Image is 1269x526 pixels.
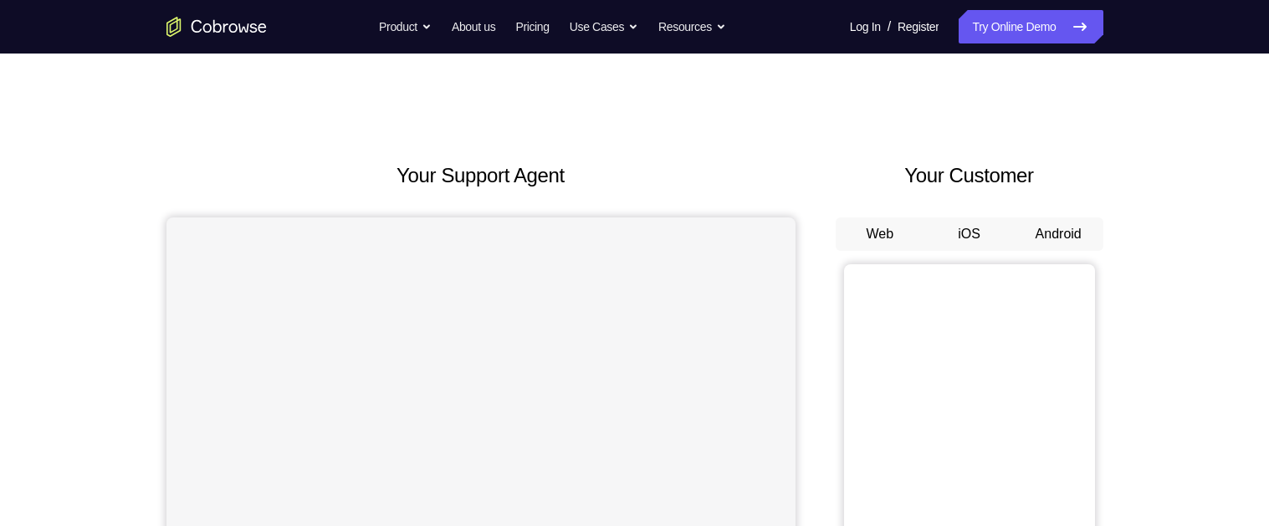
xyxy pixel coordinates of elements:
[166,161,796,191] h2: Your Support Agent
[515,10,549,43] a: Pricing
[888,17,891,37] span: /
[452,10,495,43] a: About us
[658,10,726,43] button: Resources
[1014,217,1103,251] button: Android
[836,217,925,251] button: Web
[570,10,638,43] button: Use Cases
[379,10,432,43] button: Product
[924,217,1014,251] button: iOS
[836,161,1103,191] h2: Your Customer
[959,10,1103,43] a: Try Online Demo
[166,17,267,37] a: Go to the home page
[898,10,939,43] a: Register
[850,10,881,43] a: Log In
